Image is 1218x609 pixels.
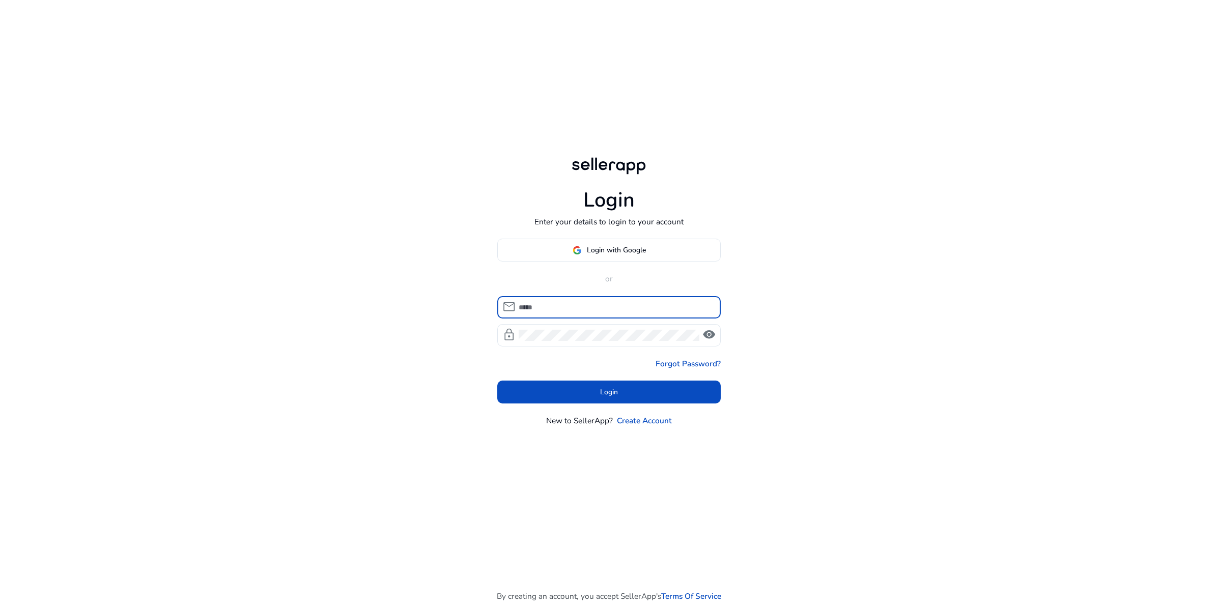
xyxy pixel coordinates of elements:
p: New to SellerApp? [546,415,613,426]
span: visibility [702,328,716,341]
a: Forgot Password? [656,358,721,369]
img: google-logo.svg [573,246,582,255]
p: or [497,273,721,284]
span: mail [502,300,516,313]
h1: Login [583,188,635,213]
span: lock [502,328,516,341]
a: Create Account [617,415,672,426]
span: Login [600,387,618,397]
button: Login with Google [497,239,721,262]
button: Login [497,381,721,403]
span: Login with Google [587,245,646,255]
a: Terms Of Service [661,590,721,602]
p: Enter your details to login to your account [534,216,684,227]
